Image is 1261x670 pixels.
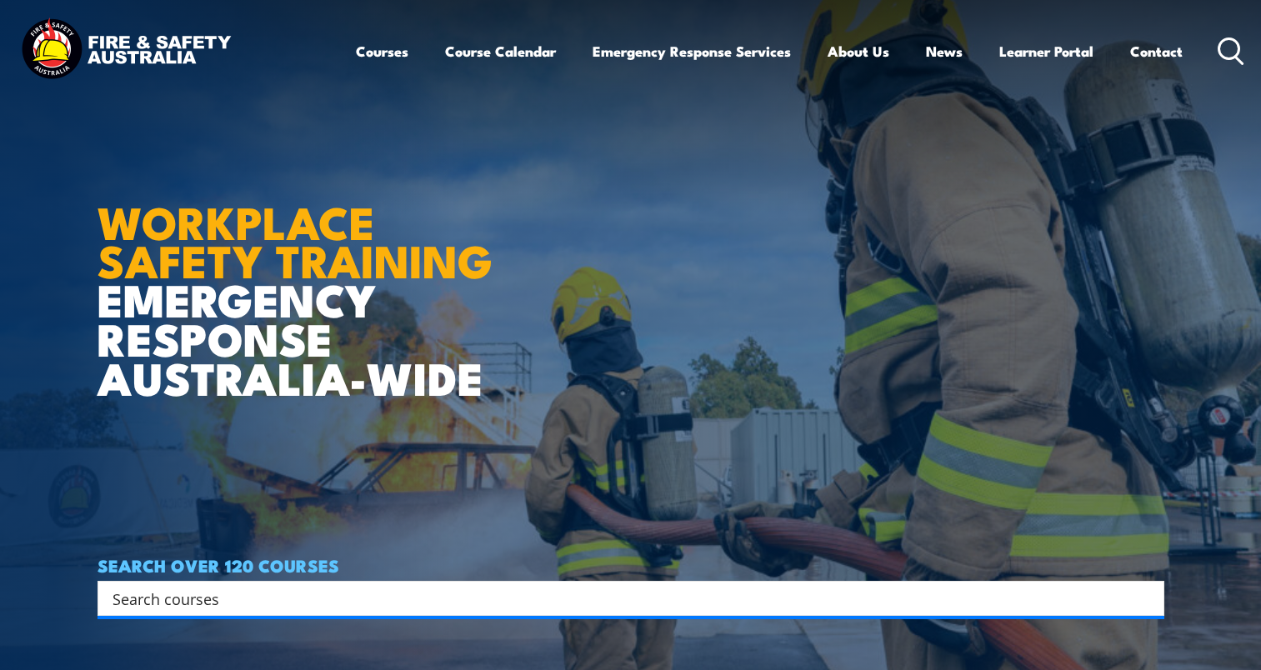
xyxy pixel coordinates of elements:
a: About Us [828,29,889,73]
a: Learner Portal [999,29,1093,73]
a: Contact [1130,29,1183,73]
a: Course Calendar [445,29,556,73]
strong: WORKPLACE SAFETY TRAINING [98,186,493,294]
h1: EMERGENCY RESPONSE AUSTRALIA-WIDE [98,160,505,397]
form: Search form [116,587,1131,610]
input: Search input [113,586,1128,611]
h4: SEARCH OVER 120 COURSES [98,556,1164,574]
button: Search magnifier button [1135,587,1158,610]
a: Emergency Response Services [593,29,791,73]
a: Courses [356,29,408,73]
a: News [926,29,963,73]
